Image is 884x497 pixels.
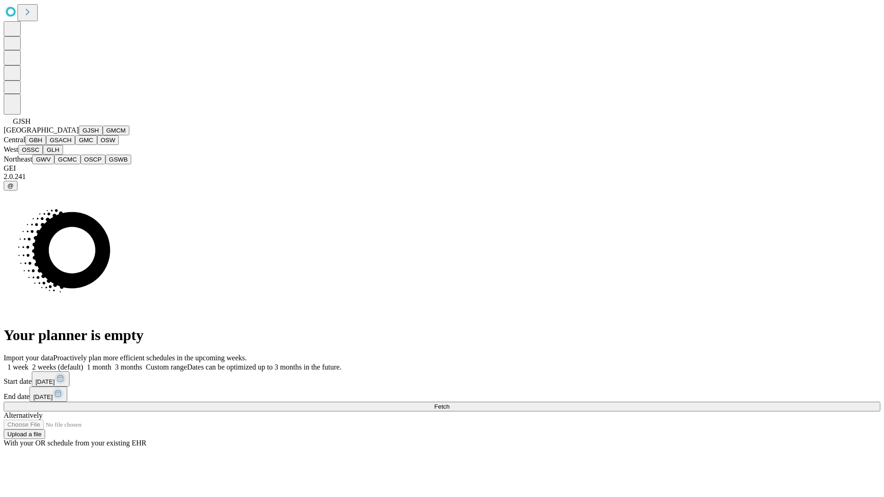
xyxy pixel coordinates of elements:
[81,155,105,164] button: OSCP
[115,363,142,371] span: 3 months
[4,387,880,402] div: End date
[46,135,75,145] button: GSACH
[13,117,30,125] span: GJSH
[4,173,880,181] div: 2.0.241
[18,145,43,155] button: OSSC
[103,126,129,135] button: GMCM
[4,136,25,144] span: Central
[146,363,187,371] span: Custom range
[4,164,880,173] div: GEI
[105,155,132,164] button: GSWB
[75,135,97,145] button: GMC
[4,439,146,447] span: With your OR schedule from your existing EHR
[29,387,67,402] button: [DATE]
[187,363,341,371] span: Dates can be optimized up to 3 months in the future.
[4,429,45,439] button: Upload a file
[32,371,70,387] button: [DATE]
[4,155,32,163] span: Northeast
[4,181,17,191] button: @
[79,126,103,135] button: GJSH
[87,363,111,371] span: 1 month
[43,145,63,155] button: GLH
[7,363,29,371] span: 1 week
[54,155,81,164] button: GCMC
[4,411,42,419] span: Alternatively
[33,393,52,400] span: [DATE]
[4,354,53,362] span: Import your data
[53,354,247,362] span: Proactively plan more efficient schedules in the upcoming weeks.
[4,126,79,134] span: [GEOGRAPHIC_DATA]
[4,327,880,344] h1: Your planner is empty
[97,135,119,145] button: OSW
[4,145,18,153] span: West
[7,182,14,189] span: @
[4,402,880,411] button: Fetch
[35,378,55,385] span: [DATE]
[4,371,880,387] div: Start date
[32,363,83,371] span: 2 weeks (default)
[32,155,54,164] button: GWV
[25,135,46,145] button: GBH
[434,403,449,410] span: Fetch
